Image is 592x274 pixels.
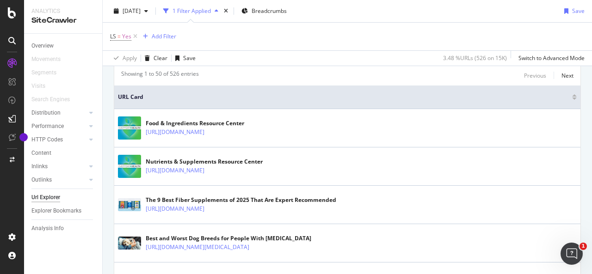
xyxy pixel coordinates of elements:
[146,243,249,252] a: [URL][DOMAIN_NAME][MEDICAL_DATA]
[31,122,64,131] div: Performance
[139,31,176,42] button: Add Filter
[110,32,116,40] span: LS
[31,55,70,64] a: Movements
[561,4,585,18] button: Save
[154,54,167,62] div: Clear
[183,54,196,62] div: Save
[122,30,131,43] span: Yes
[152,32,176,40] div: Add Filter
[31,15,95,26] div: SiteCrawler
[31,95,70,104] div: Search Engines
[31,122,86,131] a: Performance
[160,4,222,18] button: 1 Filter Applied
[31,108,86,118] a: Distribution
[31,162,48,171] div: Inlinks
[31,108,61,118] div: Distribution
[31,162,86,171] a: Inlinks
[146,128,204,137] a: [URL][DOMAIN_NAME]
[118,155,141,178] img: main image
[31,148,96,158] a: Content
[31,68,66,78] a: Segments
[443,54,507,62] div: 3.48 % URLs ( 526 on 15K )
[31,175,52,185] div: Outlinks
[19,133,28,141] div: Tooltip anchor
[238,4,290,18] button: Breadcrumbs
[524,70,546,81] button: Previous
[110,51,137,66] button: Apply
[118,116,141,140] img: main image
[117,32,121,40] span: =
[31,81,45,91] div: Visits
[141,51,167,66] button: Clear
[31,206,96,216] a: Explorer Bookmarks
[123,54,137,62] div: Apply
[31,41,54,51] div: Overview
[561,243,583,265] iframe: Intercom live chat
[146,166,204,175] a: [URL][DOMAIN_NAME]
[524,72,546,79] div: Previous
[31,68,56,78] div: Segments
[31,148,51,158] div: Content
[31,95,79,104] a: Search Engines
[31,7,95,15] div: Analytics
[110,4,152,18] button: [DATE]
[146,204,204,213] a: [URL][DOMAIN_NAME]
[118,93,570,101] span: URL Card
[121,70,199,81] div: Showing 1 to 50 of 526 entries
[123,7,141,15] span: 2025 Sep. 3rd
[31,206,81,216] div: Explorer Bookmarks
[222,6,230,16] div: times
[518,54,585,62] div: Switch to Advanced Mode
[31,224,64,233] div: Analysis Info
[146,234,311,243] div: Best and Worst Dog Breeds for People With [MEDICAL_DATA]
[252,7,287,15] span: Breadcrumbs
[173,7,211,15] div: 1 Filter Applied
[31,193,60,202] div: Url Explorer
[31,81,55,91] a: Visits
[31,193,96,202] a: Url Explorer
[31,135,63,145] div: HTTP Codes
[31,135,86,145] a: HTTP Codes
[146,119,244,128] div: Food & Ingredients Resource Center
[146,158,263,166] div: Nutrients & Supplements Resource Center
[31,41,96,51] a: Overview
[31,55,61,64] div: Movements
[31,224,96,233] a: Analysis Info
[118,237,141,250] img: main image
[146,196,336,204] div: The 9 Best Fiber Supplements of 2025 That Are Expert Recommended
[172,51,196,66] button: Save
[118,198,141,211] img: main image
[561,70,573,81] button: Next
[580,243,587,250] span: 1
[561,72,573,79] div: Next
[515,51,585,66] button: Switch to Advanced Mode
[572,7,585,15] div: Save
[31,175,86,185] a: Outlinks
